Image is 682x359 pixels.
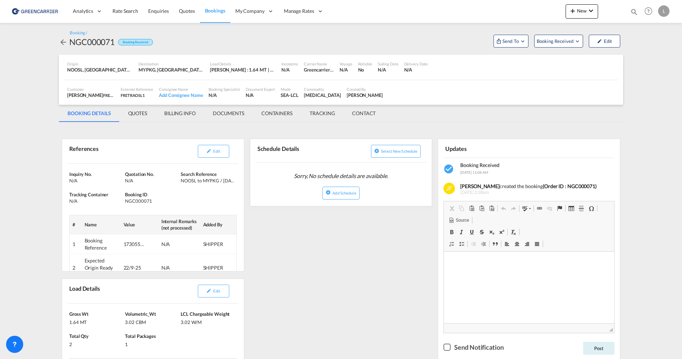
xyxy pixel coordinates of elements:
b: [PERSON_NAME] [460,183,500,189]
a: Block Quote [490,239,500,249]
div: [PERSON_NAME] : 1.64 MT | Volumetric Wt : 3.02 CBM | Chargeable Wt : 3.02 W/M [210,67,276,73]
span: Tracking Container [69,192,108,197]
a: Underline (Ctrl+U) [467,227,477,237]
a: Subscript [487,227,497,237]
div: L [658,5,670,17]
div: Document Expert [246,87,275,92]
md-checkbox: Checkbox No Ink [443,342,503,352]
a: Spell Check As You Type [520,204,533,213]
td: 2 [70,254,82,281]
span: Rate Search [112,8,138,14]
a: Redo (Ctrl+Y) [508,204,518,213]
th: # [70,215,82,234]
md-tab-item: DOCUMENTS [204,105,253,122]
md-icon: icon-chevron-down [587,6,595,15]
div: No [358,67,372,73]
span: Add Schedule [332,191,356,195]
div: Customer [67,87,115,92]
div: N/A [209,92,240,98]
md-tab-item: QUOTES [120,105,156,122]
span: [DATE] 11:08 AM [460,170,488,174]
md-pagination-wrapper: Use the left and right arrow keys to navigate between tabs [59,105,384,122]
span: Total Packages [125,333,156,339]
a: Paste (Ctrl+V) [467,204,477,213]
div: Carrier Name [304,61,334,67]
md-icon: icon-checkbox-marked-circle [443,163,455,175]
th: Added By [200,215,237,234]
div: 173055/JFL [124,241,145,248]
span: Edit [213,289,220,293]
div: N/A [404,67,428,73]
div: N/A [378,67,398,73]
div: N/A [340,67,352,73]
button: Open demo menu [534,35,583,48]
md-tab-item: BILLING INFO [156,105,204,122]
div: N/A [125,177,179,184]
div: created the booking [460,183,609,190]
div: Booking / [70,30,87,36]
div: Load Details [67,282,103,300]
div: Mode [281,87,298,92]
div: N/A [246,92,275,98]
span: Volumetric_Wt [125,311,156,317]
md-icon: icon-arrow-left [59,38,67,46]
a: Cut (Ctrl+X) [447,204,457,213]
button: icon-plus-circleSelect new schedule [371,145,421,158]
button: icon-pencilEdit [589,35,620,48]
span: Help [642,5,655,17]
md-icon: icon-magnify [630,8,638,16]
div: N/A [161,241,183,248]
div: Load Details [210,61,276,67]
div: Created By [347,87,383,92]
a: Table [566,204,576,213]
a: Insert/Remove Numbered List [447,239,457,249]
md-icon: icon-plus 400-fg [568,6,577,15]
div: 1 [125,339,179,348]
div: Add Consignee Name [159,92,203,98]
div: N/A [69,177,123,184]
div: Sailing Date [378,61,398,67]
div: 22/9-25 [124,264,145,271]
span: LCL Chargeable Weight [181,311,230,317]
a: Superscript [497,227,507,237]
div: NOOSL, Oslo, Norway, Northern Europe, Europe [67,67,133,73]
th: Internal Remarks (not processed) [159,215,200,234]
div: 1.64 MT [69,317,123,325]
div: NGC000071 [125,198,179,204]
span: My Company [235,8,265,15]
div: 2 [69,339,123,348]
span: Analytics [73,8,93,15]
div: Greencarrier Consolidators [304,67,334,73]
div: External Reference [121,87,153,92]
span: Quotes [179,8,195,14]
div: Rollable [358,61,372,67]
md-icon: icon-pencil [597,39,602,44]
a: Align Left [502,239,512,249]
div: 3.02 W/M [181,317,235,325]
div: Consignee Name [159,87,203,92]
a: Copy (Ctrl+C) [457,204,467,213]
span: FREJA Transport & Logistics AS [103,92,157,98]
div: Booking Received [118,39,152,46]
a: Justify [532,239,542,249]
a: Strikethrough [477,227,487,237]
span: Edit [213,149,220,153]
td: 1 [70,234,82,254]
div: N/A [281,67,290,73]
md-icon: icon-pencil [206,148,211,153]
a: Italic (Ctrl+I) [457,227,467,237]
div: MYPKG, Port Klang (Pelabuhan Klang), Malaysia, South East Asia, Asia Pacific [139,67,204,73]
div: References [67,142,151,161]
span: Booking Received [460,162,500,168]
span: Booking ID [125,192,147,197]
a: Paste from Word [487,204,497,213]
td: SHIPPER [200,234,237,254]
span: Total Qty [69,333,89,339]
md-icon: icon-plus-circle [374,148,379,153]
span: Resize [609,328,613,331]
button: icon-pencilEdit [198,145,229,158]
button: icon-plus 400-fgNewicon-chevron-down [566,4,598,19]
div: Help [642,5,658,18]
div: NGC000071 [69,36,115,48]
